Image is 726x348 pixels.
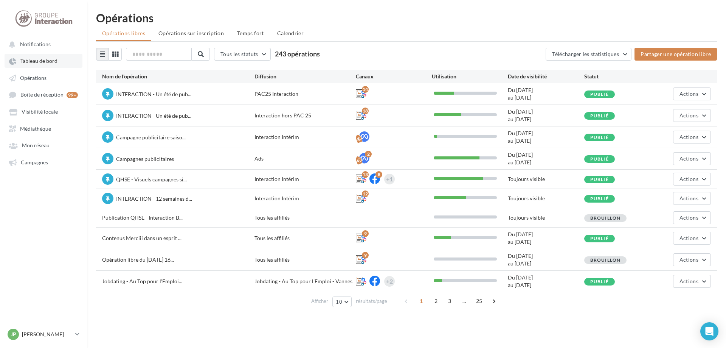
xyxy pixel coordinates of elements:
div: Interaction Intérim [254,175,356,183]
div: Jobdating - Au Top pour l'Emploi - Vannes [254,278,356,285]
span: Tous les statuts [220,51,258,57]
span: Publié [590,156,609,162]
span: Campagnes [21,159,48,165]
span: Jobdating - Au Top pour l'Emploi... [102,278,182,284]
span: résultats/page [356,298,387,305]
span: Visibilité locale [22,109,58,115]
div: Diffusion [254,73,356,80]
span: Actions [679,278,698,284]
span: QHSE - Visuels campagnes si... [116,176,187,183]
button: Actions [673,109,711,122]
span: Publié [590,134,609,140]
div: Opérations [96,12,717,23]
span: ... [458,295,470,307]
span: 3 [444,295,456,307]
button: Actions [673,131,711,144]
button: Actions [673,232,711,245]
span: INTERACTION - Un été de pub... [116,112,191,119]
button: Actions [673,173,711,186]
div: Utilisation [432,73,508,80]
span: Publié [590,236,609,241]
div: Du [DATE] au [DATE] [508,274,584,289]
span: INTERACTION - 12 semaines d... [116,195,192,202]
span: Actions [679,195,698,201]
button: 10 [332,297,352,307]
span: Opérations [20,75,47,81]
div: Toujours visible [508,175,584,183]
div: 9 [362,230,369,237]
span: Publication QHSE - Interaction B... [102,214,183,221]
button: Actions [673,253,711,266]
div: Tous les affiliés [254,214,356,222]
span: Calendrier [277,30,304,36]
div: +1 [386,174,393,184]
div: PAC25 Interaction [254,90,356,98]
div: Interaction Intérim [254,133,356,141]
a: Mon réseau [5,138,82,152]
span: Actions [679,256,698,263]
a: JP [PERSON_NAME] [6,327,81,342]
span: Actions [679,112,698,119]
span: Campagne publicitaire saiso... [116,134,186,140]
div: Du [DATE] au [DATE] [508,252,584,267]
span: Brouillon [590,215,621,221]
div: 9 [362,252,369,259]
span: Boîte de réception [20,92,64,98]
span: Médiathèque [20,125,51,132]
div: 14 [362,86,369,93]
div: Interaction Intérim [254,195,356,202]
span: 2 [430,295,442,307]
span: Actions [679,214,698,221]
span: Actions [679,176,698,182]
button: Tous les statuts [214,48,271,61]
div: Du [DATE] au [DATE] [508,86,584,101]
span: 1 [415,295,427,307]
div: 2 [365,151,372,158]
span: Tableau de bord [20,58,57,64]
button: Actions [673,87,711,100]
div: Du [DATE] au [DATE] [508,231,584,246]
a: Médiathèque [5,122,82,135]
span: Temps fort [237,30,264,36]
span: Publié [590,176,609,182]
div: Tous les affiliés [254,234,356,242]
span: Afficher [311,298,328,305]
button: Télécharger les statistiques [546,48,631,61]
div: +2 [386,276,393,287]
a: Visibilité locale [5,105,82,118]
div: 99+ [67,92,78,98]
span: Publié [590,279,609,284]
span: INTERACTION - Un été de pub... [116,91,191,97]
div: Canaux [356,73,432,80]
a: Boîte de réception 99+ [5,87,82,101]
button: Actions [673,275,711,288]
span: Contenus Merciii dans un esprit ... [102,235,181,241]
div: Date de visibilité [508,73,584,80]
div: Du [DATE] au [DATE] [508,151,584,166]
button: Notifications [5,37,79,51]
div: 12 [362,190,369,197]
a: Campagnes [5,155,82,169]
div: Ads [254,155,356,162]
span: Opération libre du [DATE] 16... [102,256,174,263]
div: Open Intercom Messenger [700,322,718,340]
div: Interaction hors PAC 25 [254,112,356,119]
span: Campagnes publicitaires [116,156,174,162]
div: Du [DATE] au [DATE] [508,108,584,123]
div: Du [DATE] au [DATE] [508,130,584,145]
div: Toujours visible [508,214,584,222]
span: Actions [679,235,698,241]
span: Opérations sur inscription [158,30,224,36]
div: Toujours visible [508,195,584,202]
div: Nom de l'opération [102,73,254,80]
span: Télécharger les statistiques [552,51,619,57]
button: Partager une opération libre [634,48,717,61]
span: Actions [679,134,698,140]
span: Notifications [20,41,51,47]
div: Statut [584,73,660,80]
span: Publié [590,196,609,201]
span: 10 [336,299,342,305]
button: Actions [673,211,711,224]
span: 25 [473,295,486,307]
button: Actions [673,152,711,165]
